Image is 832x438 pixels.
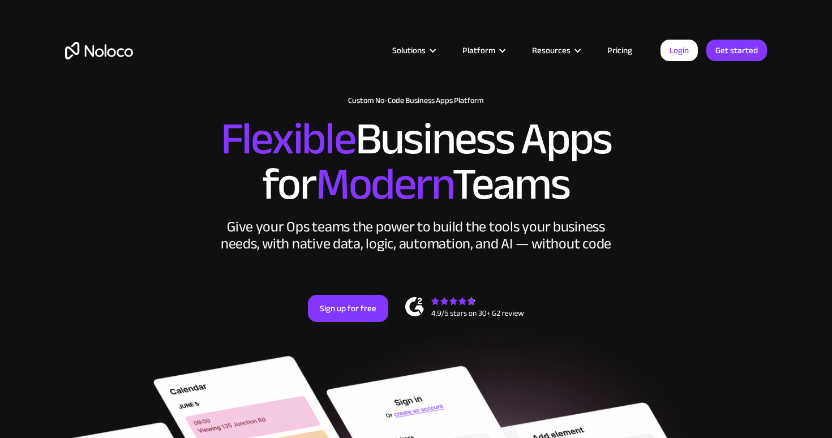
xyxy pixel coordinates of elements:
div: Solutions [378,43,448,58]
div: Resources [518,43,593,58]
div: Give your Ops teams the power to build the tools your business needs, with native data, logic, au... [218,218,614,252]
span: Flexible [221,97,355,181]
a: Get started [706,40,767,61]
h2: Business Apps for Teams [65,117,767,207]
a: Login [661,40,698,61]
div: Solutions [392,43,426,58]
div: Platform [448,43,518,58]
a: home [65,42,133,59]
div: Platform [462,43,495,58]
span: Modern [316,142,452,226]
a: Sign up for free [308,295,388,322]
a: Pricing [593,43,646,58]
div: Resources [532,43,571,58]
